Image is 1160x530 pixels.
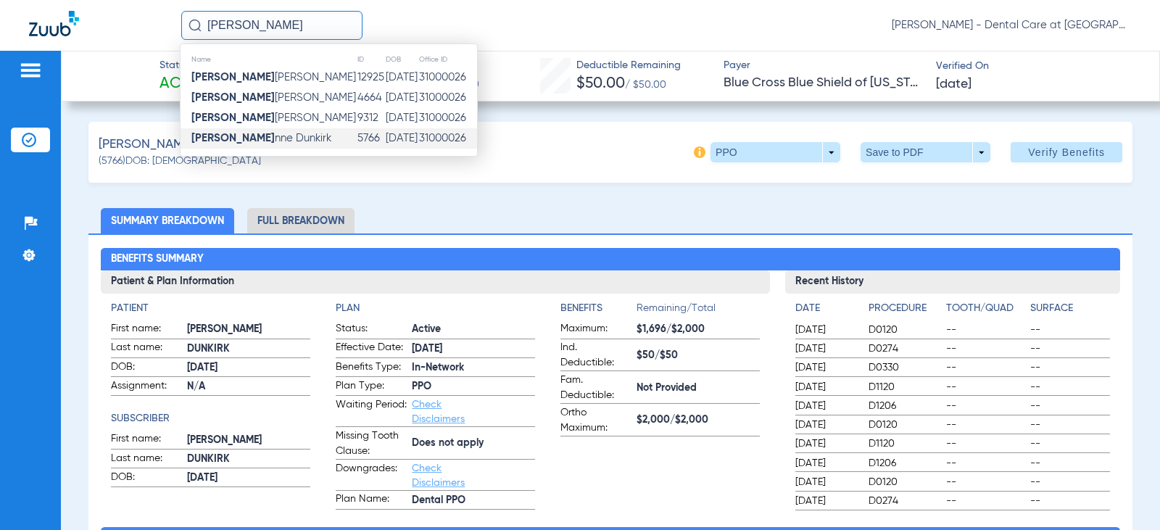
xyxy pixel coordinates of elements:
[946,456,1025,471] span: --
[1030,494,1109,508] span: --
[181,51,357,67] th: Name
[418,67,477,88] td: 31000026
[861,142,990,162] button: Save to PDF
[1030,301,1109,316] h4: Surface
[795,399,856,413] span: [DATE]
[1030,475,1109,489] span: --
[191,72,356,83] span: [PERSON_NAME]
[336,397,407,426] span: Waiting Period:
[111,321,182,339] span: First name:
[357,108,385,128] td: 9312
[357,51,385,67] th: ID
[869,360,940,375] span: D0330
[869,301,940,321] app-breakdown-title: Procedure
[946,341,1025,356] span: --
[357,88,385,108] td: 4664
[336,428,407,459] span: Missing Tooth Clause:
[694,146,705,158] img: info-icon
[412,360,535,376] span: In-Network
[795,418,856,432] span: [DATE]
[576,76,625,91] span: $50.00
[560,301,637,321] app-breakdown-title: Benefits
[795,323,856,337] span: [DATE]
[187,379,310,394] span: N/A
[637,301,760,321] span: Remaining/Total
[1030,380,1109,394] span: --
[1030,323,1109,337] span: --
[1030,418,1109,432] span: --
[936,59,1136,74] span: Verified On
[412,379,535,394] span: PPO
[869,475,940,489] span: D0120
[19,62,42,79] img: hamburger-icon
[188,19,202,32] img: Search Icon
[191,92,356,103] span: [PERSON_NAME]
[795,494,856,508] span: [DATE]
[187,360,310,376] span: [DATE]
[159,58,210,73] span: Status
[412,399,465,424] a: Check Disclaimers
[946,475,1025,489] span: --
[795,380,856,394] span: [DATE]
[869,399,940,413] span: D1206
[187,471,310,486] span: [DATE]
[869,494,940,508] span: D0274
[869,436,940,451] span: D1120
[946,301,1025,316] h4: Tooth/Quad
[336,360,407,377] span: Benefits Type:
[869,380,940,394] span: D1120
[946,399,1025,413] span: --
[187,341,310,357] span: DUNKIRK
[336,321,407,339] span: Status:
[336,378,407,396] span: Plan Type:
[111,470,182,487] span: DOB:
[336,492,407,509] span: Plan Name:
[336,340,407,357] span: Effective Date:
[560,340,631,370] span: Ind. Deductible:
[946,418,1025,432] span: --
[560,405,631,436] span: Ortho Maximum:
[336,461,407,490] span: Downgrades:
[576,58,681,73] span: Deductible Remaining
[191,92,275,103] strong: [PERSON_NAME]
[946,360,1025,375] span: --
[560,373,631,403] span: Fam. Deductible:
[187,452,310,467] span: DUNKIRK
[29,11,79,36] img: Zuub Logo
[710,142,840,162] button: PPO
[187,433,310,448] span: [PERSON_NAME]
[191,112,356,123] span: [PERSON_NAME]
[385,67,418,88] td: [DATE]
[869,418,940,432] span: D0120
[187,322,310,337] span: [PERSON_NAME]
[869,301,940,316] h4: Procedure
[357,67,385,88] td: 12925
[418,108,477,128] td: 31000026
[637,381,760,396] span: Not Provided
[795,475,856,489] span: [DATE]
[637,413,760,428] span: $2,000/$2,000
[111,360,182,377] span: DOB:
[946,323,1025,337] span: --
[412,493,535,508] span: Dental PPO
[1011,142,1122,162] button: Verify Benefits
[385,128,418,149] td: [DATE]
[892,18,1131,33] span: [PERSON_NAME] - Dental Care at [GEOGRAPHIC_DATA]
[418,88,477,108] td: 31000026
[111,378,182,396] span: Assignment:
[111,451,182,468] span: Last name:
[795,341,856,356] span: [DATE]
[111,301,310,316] app-breakdown-title: Patient
[625,80,666,90] span: / $50.00
[946,494,1025,508] span: --
[111,411,310,426] h4: Subscriber
[560,321,631,339] span: Maximum:
[191,112,275,123] strong: [PERSON_NAME]
[724,74,924,92] span: Blue Cross Blue Shield of [US_STATE]
[869,323,940,337] span: D0120
[560,301,637,316] h4: Benefits
[336,301,535,316] app-breakdown-title: Plan
[111,340,182,357] span: Last name:
[936,75,971,94] span: [DATE]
